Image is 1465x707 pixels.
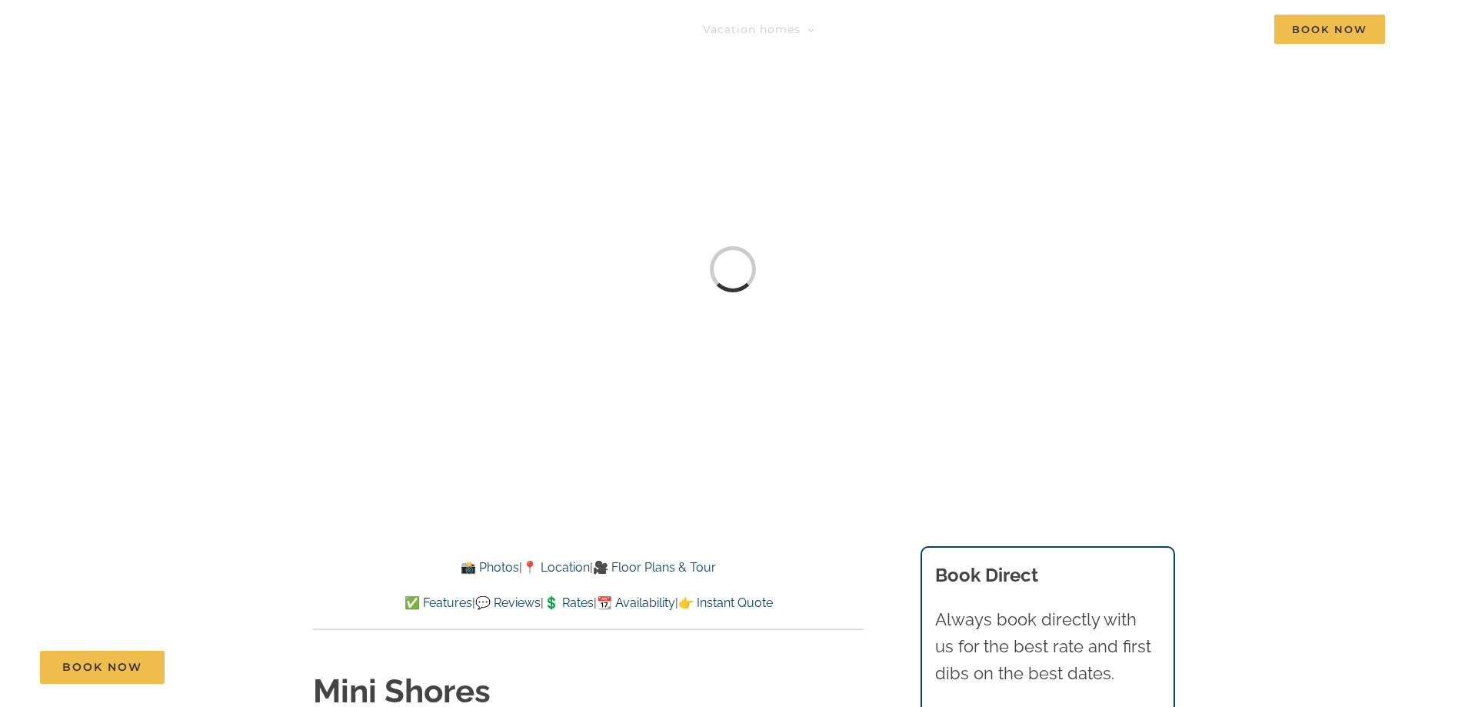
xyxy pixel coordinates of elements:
a: Contact [1191,14,1240,45]
nav: Main Menu [703,14,1385,45]
img: Branson Family Retreats Logo [80,18,341,52]
span: Things to do [850,24,927,35]
a: Deals & More [976,14,1070,45]
span: Contact [1191,24,1240,35]
a: Things to do [850,14,941,45]
span: Book Now [62,661,142,674]
a: Book Now [40,651,165,684]
span: Vacation homes [703,24,801,35]
a: About [1105,14,1157,45]
span: About [1105,24,1142,35]
p: | | | | [313,593,864,613]
span: Book Now [1274,15,1385,44]
b: Book Direct [935,564,1038,586]
a: 💲 Rates [544,595,594,610]
span: Deals & More [976,24,1056,35]
a: 💬 Reviews [475,595,541,610]
a: 📆 Availability [597,595,675,610]
a: Vacation homes [703,14,815,45]
p: | | [313,558,864,578]
a: ✅ Features [405,595,472,610]
p: Always book directly with us for the best rate and first dibs on the best dates. [935,606,1160,688]
a: 📍 Location [522,560,590,575]
a: 👉 Instant Quote [678,595,773,610]
a: 📸 Photos [461,560,519,575]
a: 🎥 Floor Plans & Tour [593,560,716,575]
div: Loading... [704,241,761,297]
